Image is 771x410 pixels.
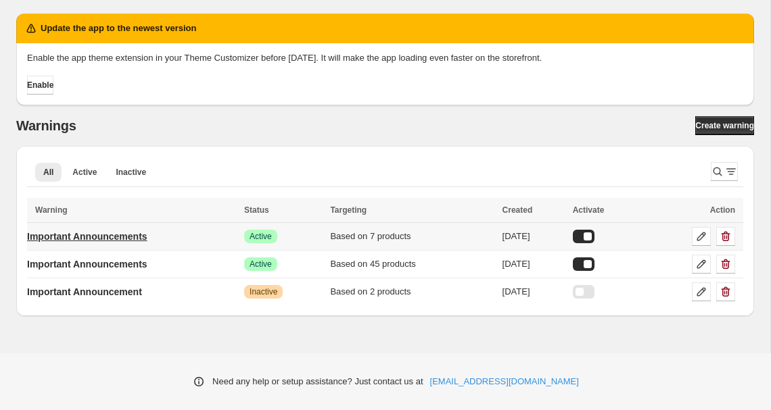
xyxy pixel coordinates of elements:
[244,205,269,215] span: Status
[35,205,68,215] span: Warning
[250,286,277,297] span: Inactive
[330,205,367,215] span: Targeting
[503,257,565,271] div: [DATE]
[27,257,147,271] p: Important Announcements
[27,230,147,243] p: Important Announcements
[27,226,147,247] a: Important Announcements
[250,259,272,270] span: Active
[330,257,494,271] div: Based on 45 products
[43,167,53,178] span: All
[710,205,735,215] span: Action
[430,375,579,388] a: [EMAIL_ADDRESS][DOMAIN_NAME]
[573,205,605,215] span: Activate
[503,205,533,215] span: Created
[250,231,272,242] span: Active
[16,118,76,134] h2: Warnings
[330,285,494,299] div: Based on 2 products
[27,253,147,275] a: Important Announcements
[330,230,494,243] div: Based on 7 products
[711,162,738,181] button: Search and filter results
[27,80,53,91] span: Enable
[27,51,542,65] p: Enable the app theme extension in your Theme Customizer before [DATE]. It will make the app loadi...
[116,167,146,178] span: Inactive
[503,285,565,299] div: [DATE]
[27,76,53,95] button: Enable
[41,22,196,35] h2: Update the app to the newest version
[72,167,97,178] span: Active
[503,230,565,243] div: [DATE]
[27,285,142,299] p: Important Announcement
[695,116,754,135] a: Create warning
[27,281,142,303] a: Important Announcement
[695,120,754,131] span: Create warning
